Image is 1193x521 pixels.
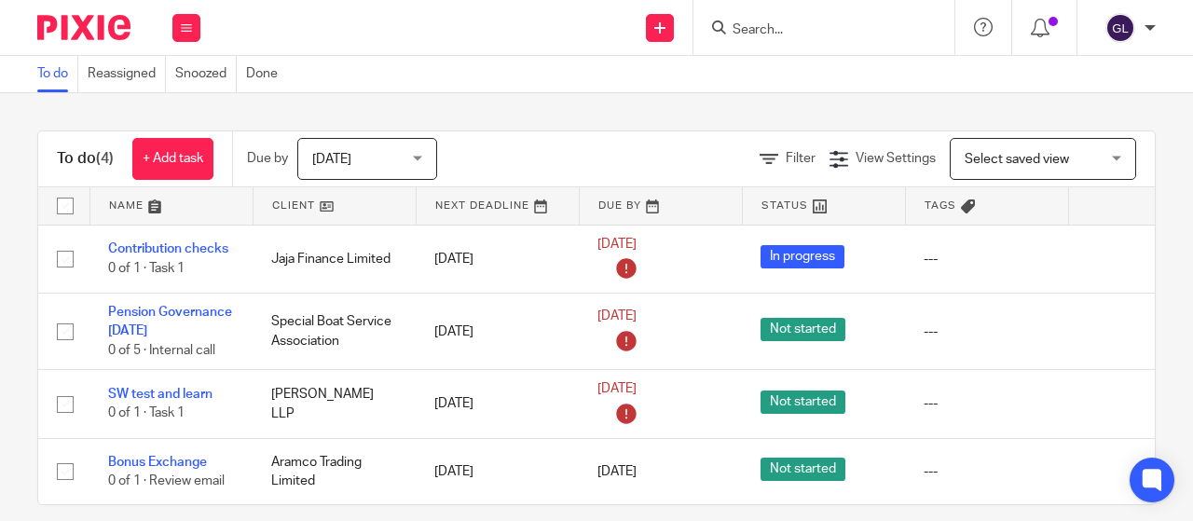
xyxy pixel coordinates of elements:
[416,294,579,370] td: [DATE]
[37,15,130,40] img: Pixie
[416,225,579,294] td: [DATE]
[253,438,416,504] td: Aramco Trading Limited
[416,370,579,439] td: [DATE]
[108,456,207,469] a: Bonus Exchange
[246,56,287,92] a: Done
[924,462,1049,481] div: ---
[761,458,845,481] span: Not started
[731,22,898,39] input: Search
[924,394,1049,413] div: ---
[312,153,351,166] span: [DATE]
[597,238,637,251] span: [DATE]
[761,318,845,341] span: Not started
[597,310,637,323] span: [DATE]
[175,56,237,92] a: Snoozed
[108,242,228,255] a: Contribution checks
[253,370,416,439] td: [PERSON_NAME] LLP
[108,344,215,357] span: 0 of 5 · Internal call
[108,407,185,420] span: 0 of 1 · Task 1
[925,200,956,211] span: Tags
[57,149,114,169] h1: To do
[247,149,288,168] p: Due by
[416,438,579,504] td: [DATE]
[761,391,845,414] span: Not started
[856,152,936,165] span: View Settings
[88,56,166,92] a: Reassigned
[924,250,1049,268] div: ---
[924,322,1049,341] div: ---
[253,294,416,370] td: Special Boat Service Association
[96,151,114,166] span: (4)
[597,383,637,396] span: [DATE]
[108,262,185,275] span: 0 of 1 · Task 1
[786,152,816,165] span: Filter
[108,388,213,401] a: SW test and learn
[965,153,1069,166] span: Select saved view
[253,225,416,294] td: Jaja Finance Limited
[37,56,78,92] a: To do
[132,138,213,180] a: + Add task
[108,474,225,487] span: 0 of 1 · Review email
[1105,13,1135,43] img: svg%3E
[761,245,844,268] span: In progress
[597,465,637,478] span: [DATE]
[108,306,232,337] a: Pension Governance [DATE]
